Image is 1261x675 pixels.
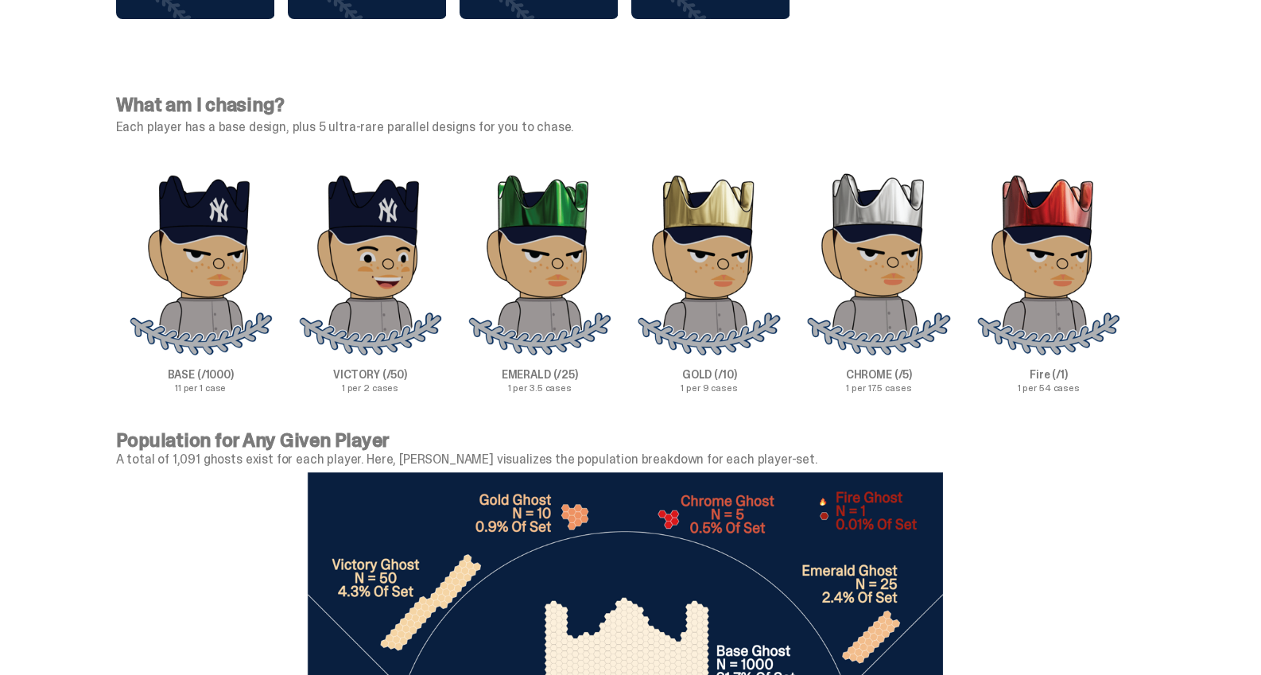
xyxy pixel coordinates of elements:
[116,369,285,380] p: BASE (/1000)
[976,172,1120,356] img: Fire%20Img.png
[116,431,1134,450] p: Population for Any Given Player
[298,172,443,356] img: Victory%20Img.png
[468,172,611,356] img: Emerald%20Img.png
[624,383,793,393] p: 1 per 9 cases
[794,383,964,393] p: 1 per 17.5 cases
[285,369,455,380] p: VICTORY (/50)
[624,369,793,380] p: GOLD (/10)
[116,383,285,393] p: 11 per 1 case
[116,121,1134,134] p: Each player has a base design, plus 5 ultra-rare parallel designs for you to chase.
[455,369,624,380] p: EMERALD (/25)
[129,172,273,356] img: BASE%20Img.png
[964,383,1133,393] p: 1 per 54 cases
[794,369,964,380] p: CHROME (/5)
[285,383,455,393] p: 1 per 2 cases
[116,95,1134,114] h4: What am I chasing?
[964,369,1133,380] p: Fire (/1)
[806,172,952,356] img: Chrome%20Img.png
[637,172,782,356] img: Gold%20Img.png
[455,383,624,393] p: 1 per 3.5 cases
[116,453,1134,466] p: A total of 1,091 ghosts exist for each player. Here, [PERSON_NAME] visualizes the population brea...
